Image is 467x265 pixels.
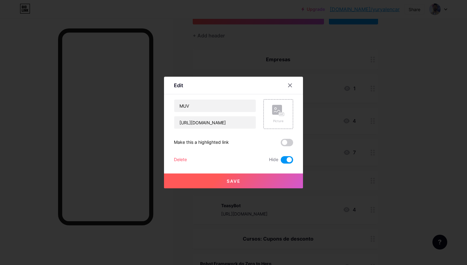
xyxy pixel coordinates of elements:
div: Picture [272,119,284,123]
input: URL [174,116,256,129]
input: Title [174,100,256,112]
div: Delete [174,156,187,164]
span: Hide [269,156,278,164]
span: Save [227,178,241,184]
div: Make this a highlighted link [174,139,229,146]
button: Save [164,173,303,188]
div: Edit [174,82,183,89]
